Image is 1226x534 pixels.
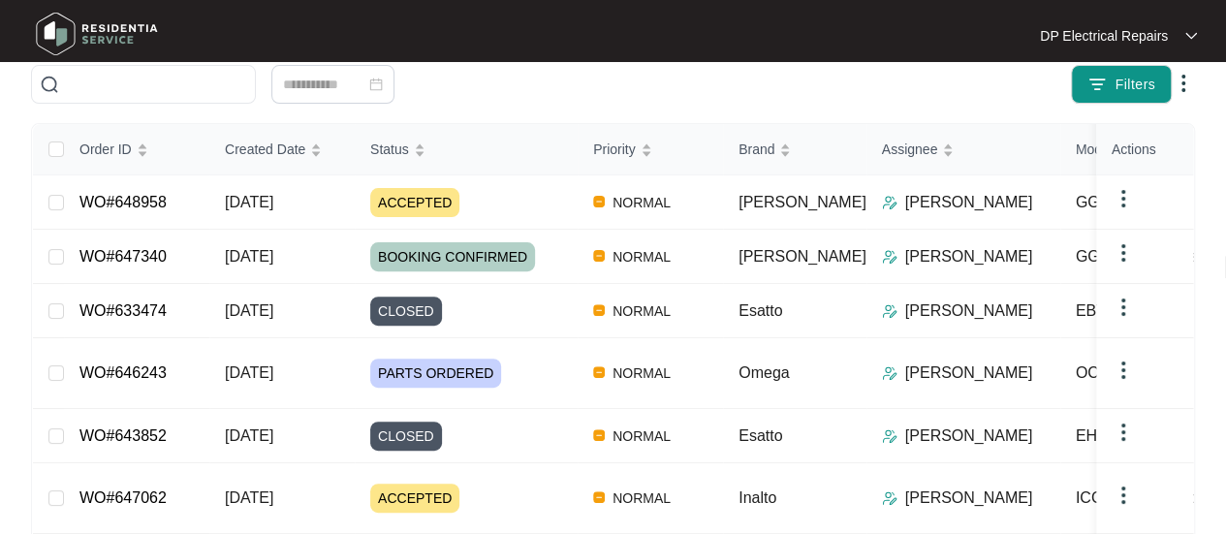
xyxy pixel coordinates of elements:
span: NORMAL [605,191,678,214]
img: Assigner Icon [882,303,897,319]
input: Search by Order Id, Assignee Name, Customer Name, Brand and Model [63,74,247,95]
img: Assigner Icon [882,195,897,210]
th: Created Date [209,124,355,175]
p: [PERSON_NAME] [905,424,1033,448]
span: ACCEPTED [370,484,459,513]
th: Assignee [866,124,1060,175]
span: [DATE] [225,427,273,444]
img: dropdown arrow [1172,72,1195,95]
span: NORMAL [605,245,678,268]
p: [PERSON_NAME] [905,299,1033,323]
span: [PERSON_NAME] [739,194,866,210]
img: dropdown arrow [1112,241,1135,265]
button: filter iconFilters [1071,65,1172,104]
span: Assignee [882,139,938,160]
img: dropdown arrow [1185,31,1197,41]
span: Esatto [739,427,782,444]
span: PARTS ORDERED [370,359,501,388]
img: Vercel Logo [593,429,605,441]
th: Order ID [64,124,209,175]
img: Vercel Logo [593,366,605,378]
span: NORMAL [605,299,678,323]
img: dropdown arrow [1112,484,1135,507]
span: [DATE] [225,489,273,506]
span: [DATE] [225,364,273,381]
span: [PERSON_NAME] [739,248,866,265]
span: Brand [739,139,774,160]
a: WO#643852 [79,427,167,444]
th: Actions [1096,124,1193,175]
img: Vercel Logo [593,491,605,503]
span: ACCEPTED [370,188,459,217]
p: DP Electrical Repairs [1040,26,1168,46]
img: Vercel Logo [593,304,605,316]
span: [DATE] [225,302,273,319]
img: filter icon [1087,75,1107,94]
span: [DATE] [225,248,273,265]
p: [PERSON_NAME] [905,487,1033,510]
span: Esatto [739,302,782,319]
span: Filters [1115,75,1155,95]
span: Omega [739,364,789,381]
img: Assigner Icon [882,428,897,444]
img: dropdown arrow [1112,296,1135,319]
th: Status [355,124,578,175]
span: NORMAL [605,487,678,510]
span: NORMAL [605,424,678,448]
img: Vercel Logo [593,196,605,207]
a: WO#648958 [79,194,167,210]
span: Order ID [79,139,132,160]
img: dropdown arrow [1112,421,1135,444]
span: Priority [593,139,636,160]
p: [PERSON_NAME] [905,361,1033,385]
span: CLOSED [370,297,442,326]
th: Priority [578,124,723,175]
p: [PERSON_NAME] [905,191,1033,214]
span: Status [370,139,409,160]
a: WO#647340 [79,248,167,265]
img: dropdown arrow [1112,187,1135,210]
img: residentia service logo [29,5,165,63]
span: CLOSED [370,422,442,451]
img: search-icon [40,75,59,94]
p: [PERSON_NAME] [905,245,1033,268]
a: WO#647062 [79,489,167,506]
img: Assigner Icon [882,490,897,506]
img: dropdown arrow [1112,359,1135,382]
a: WO#646243 [79,364,167,381]
img: Vercel Logo [593,250,605,262]
span: NORMAL [605,361,678,385]
img: Assigner Icon [882,365,897,381]
th: Brand [723,124,866,175]
a: WO#633474 [79,302,167,319]
span: [DATE] [225,194,273,210]
img: Assigner Icon [882,249,897,265]
span: BOOKING CONFIRMED [370,242,535,271]
span: Created Date [225,139,305,160]
span: Model [1076,139,1113,160]
span: Inalto [739,489,776,506]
